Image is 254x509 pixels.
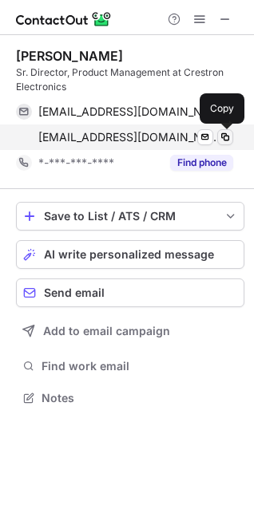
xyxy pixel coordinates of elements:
img: ContactOut v5.3.10 [16,10,112,29]
span: Notes [42,391,238,405]
span: [EMAIL_ADDRESS][DOMAIN_NAME] [38,130,221,144]
span: [EMAIL_ADDRESS][DOMAIN_NAME] [38,105,221,119]
span: AI write personalized message [44,248,214,261]
div: Sr. Director, Product Management at Crestron Electronics [16,65,244,94]
span: Find work email [42,359,238,373]
button: save-profile-one-click [16,202,244,231]
button: AI write personalized message [16,240,244,269]
button: Find work email [16,355,244,377]
button: Notes [16,387,244,409]
button: Add to email campaign [16,317,244,345]
button: Reveal Button [170,155,233,171]
div: [PERSON_NAME] [16,48,123,64]
span: Send email [44,286,105,299]
button: Send email [16,278,244,307]
div: Save to List / ATS / CRM [44,210,216,223]
span: Add to email campaign [43,325,170,337]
